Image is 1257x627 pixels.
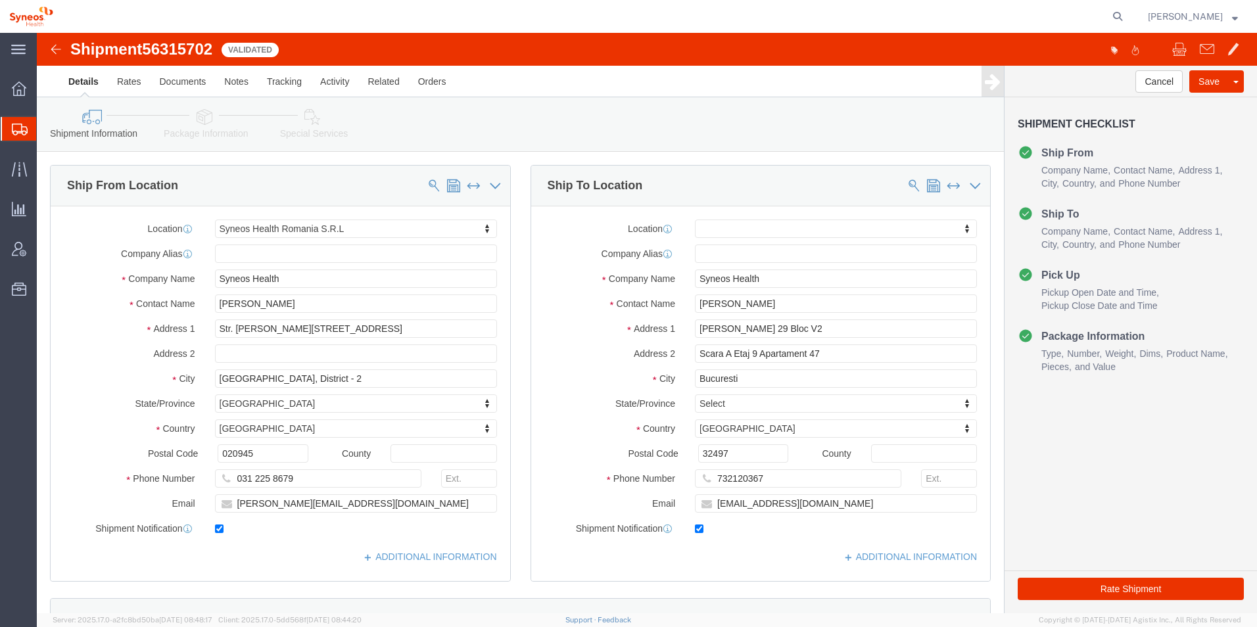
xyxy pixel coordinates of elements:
img: logo [9,7,53,26]
span: [DATE] 08:44:20 [306,616,362,624]
a: Support [565,616,598,624]
span: Irina Chirpisizu [1148,9,1223,24]
a: Feedback [598,616,631,624]
span: Server: 2025.17.0-a2fc8bd50ba [53,616,212,624]
span: Copyright © [DATE]-[DATE] Agistix Inc., All Rights Reserved [1039,615,1241,626]
iframe: FS Legacy Container [37,33,1257,613]
span: [DATE] 08:48:17 [159,616,212,624]
span: Client: 2025.17.0-5dd568f [218,616,362,624]
button: [PERSON_NAME] [1147,9,1239,24]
